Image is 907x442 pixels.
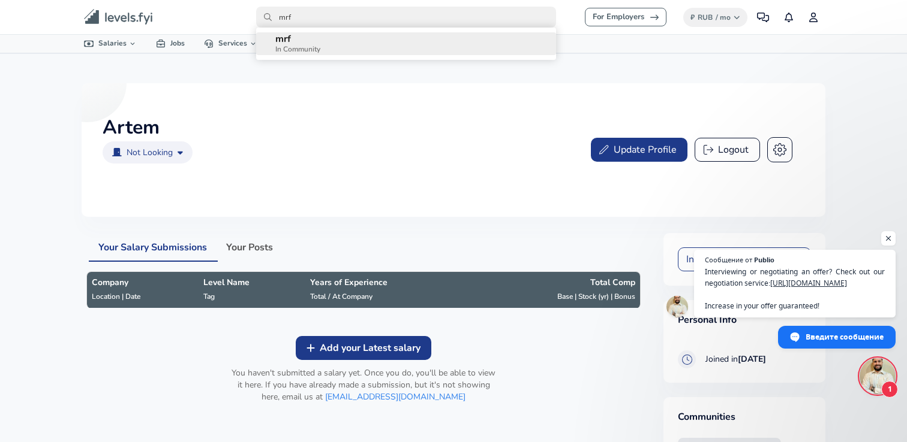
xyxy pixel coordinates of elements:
[881,381,898,398] span: 1
[296,336,431,360] button: Add your Latest salary
[591,138,687,162] button: Update Profile
[275,32,291,46] span: mrf
[127,146,173,159] p: Not Looking
[738,353,766,365] b: [DATE]
[103,116,193,138] h2: Artem
[310,277,467,289] p: Years of Experience
[74,35,146,52] a: Salaries
[325,391,465,402] a: [EMAIL_ADDRESS][DOMAIN_NAME]
[310,292,373,301] span: Total / At Company
[698,13,713,22] span: RUB
[256,32,556,55] a: mrfIn Community
[477,277,635,289] p: Total Comp
[557,292,635,301] span: Base | Stock (yr) | Bonus
[203,277,301,289] p: Level Name
[716,13,731,22] span: / mo
[678,247,811,271] button: Invite a friend or teammate
[705,256,752,263] span: Сообщение от
[690,13,695,22] span: ₽
[256,7,556,28] input: Search the Community
[70,5,837,29] nav: primary
[678,314,811,326] h4: Personal Info
[92,277,194,289] p: Company
[695,138,760,162] button: Logout
[678,411,811,423] h4: Communities
[89,233,217,262] button: Your Salary Submissions
[92,292,140,301] span: Location | Date
[229,367,498,403] p: You haven't submitted a salary yet. Once you do, you'll be able to view it here. If you have alre...
[217,233,283,262] button: Your Posts
[585,8,666,26] a: For Employers
[275,44,320,54] span: In Community
[705,266,885,311] span: Interviewing or negotiating an offer? Check out our negotiation service: Increase in your offer g...
[683,8,747,27] button: ₽RUB/ mo
[320,341,421,355] span: Add your Latest salary
[194,35,267,52] a: Services
[860,358,896,394] div: Открытый чат
[806,326,884,347] span: Введите сообщение
[754,256,774,263] span: Publio
[203,292,215,301] span: Tag
[146,35,194,52] a: Jobs
[705,353,766,365] span: Joined in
